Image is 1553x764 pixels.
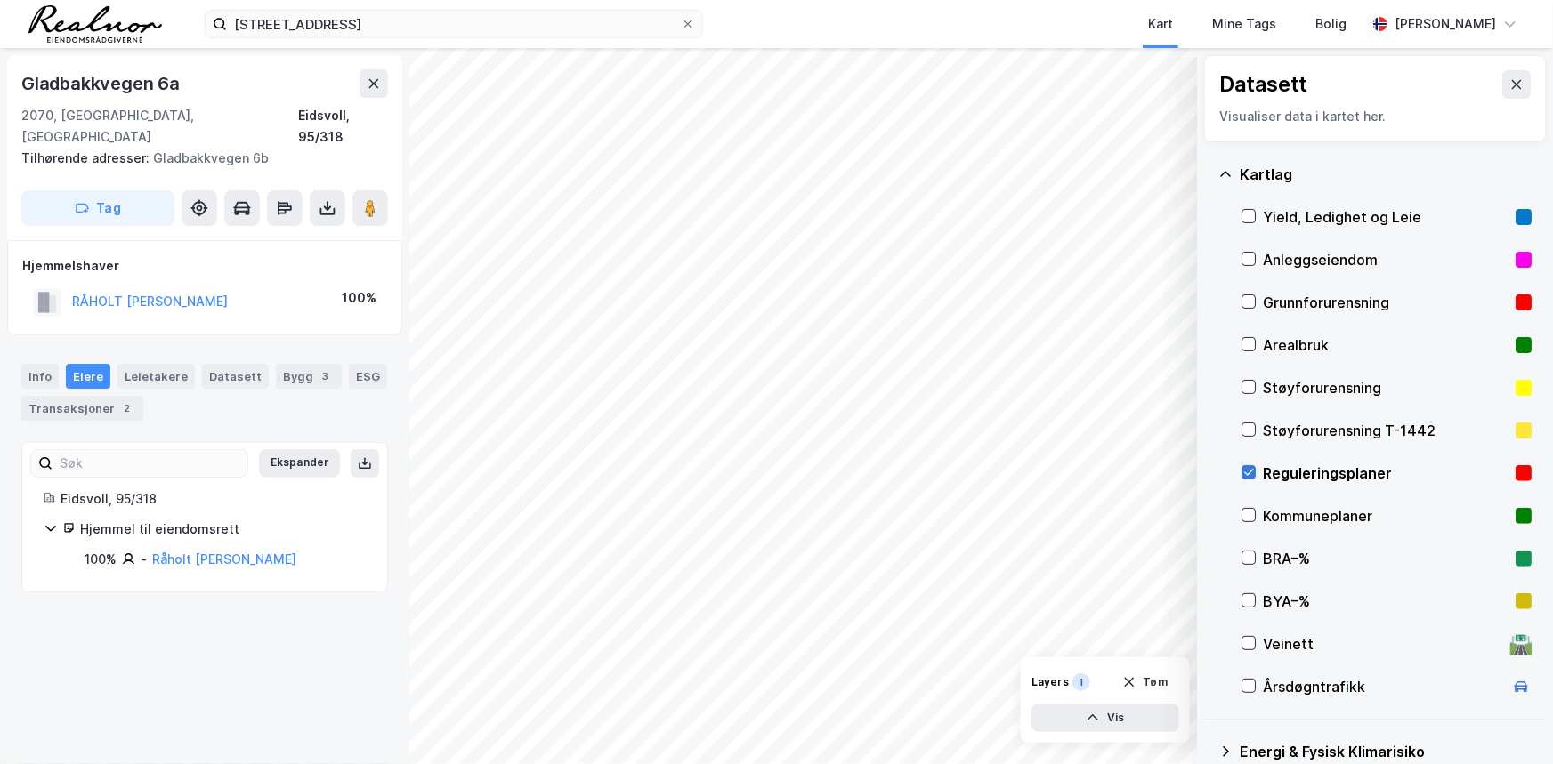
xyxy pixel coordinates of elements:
[117,364,195,389] div: Leietakere
[1263,591,1509,612] div: BYA–%
[61,488,366,510] div: Eidsvoll, 95/318
[53,450,247,477] input: Søk
[1263,505,1509,527] div: Kommuneplaner
[1263,334,1509,356] div: Arealbruk
[1072,673,1090,691] div: 1
[1219,70,1307,99] div: Datasett
[1464,679,1553,764] div: Kontrollprogram for chat
[1263,420,1509,441] div: Støyforurensning T-1442
[21,364,59,389] div: Info
[202,364,269,389] div: Datasett
[80,519,366,540] div: Hjemmel til eiendomsrett
[259,449,340,478] button: Ekspander
[1031,675,1069,689] div: Layers
[1263,462,1509,484] div: Reguleringsplaner
[21,105,298,148] div: 2070, [GEOGRAPHIC_DATA], [GEOGRAPHIC_DATA]
[349,364,387,389] div: ESG
[1509,632,1533,655] div: 🛣️
[227,11,681,37] input: Søk på adresse, matrikkel, gårdeiere, leietakere eller personer
[1240,741,1532,762] div: Energi & Fysisk Klimarisiko
[1111,668,1179,696] button: Tøm
[1464,679,1553,764] iframe: Chat Widget
[342,287,376,309] div: 100%
[1263,249,1509,270] div: Anleggseiendom
[22,255,387,277] div: Hjemmelshaver
[21,396,143,421] div: Transaksjoner
[21,69,183,98] div: Gladbakkvegen 6a
[85,549,117,570] div: 100%
[21,150,153,165] span: Tilhørende adresser:
[28,5,162,43] img: realnor-logo.934646d98de889bb5806.png
[1315,13,1347,35] div: Bolig
[1263,206,1509,228] div: Yield, Ledighet og Leie
[276,364,342,389] div: Bygg
[1263,633,1503,655] div: Veinett
[1263,377,1509,398] div: Støyforurensning
[1395,13,1496,35] div: [PERSON_NAME]
[1263,548,1509,569] div: BRA–%
[21,148,374,169] div: Gladbakkvegen 6b
[1263,292,1509,313] div: Grunnforurensning
[1212,13,1276,35] div: Mine Tags
[317,367,335,385] div: 3
[1240,164,1532,185] div: Kartlag
[66,364,110,389] div: Eiere
[1219,106,1531,127] div: Visualiser data i kartet her.
[1031,704,1179,732] button: Vis
[21,190,174,226] button: Tag
[298,105,388,148] div: Eidsvoll, 95/318
[1148,13,1173,35] div: Kart
[141,549,147,570] div: -
[118,399,136,417] div: 2
[1263,676,1503,697] div: Årsdøgntrafikk
[152,551,296,567] a: Råholt [PERSON_NAME]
